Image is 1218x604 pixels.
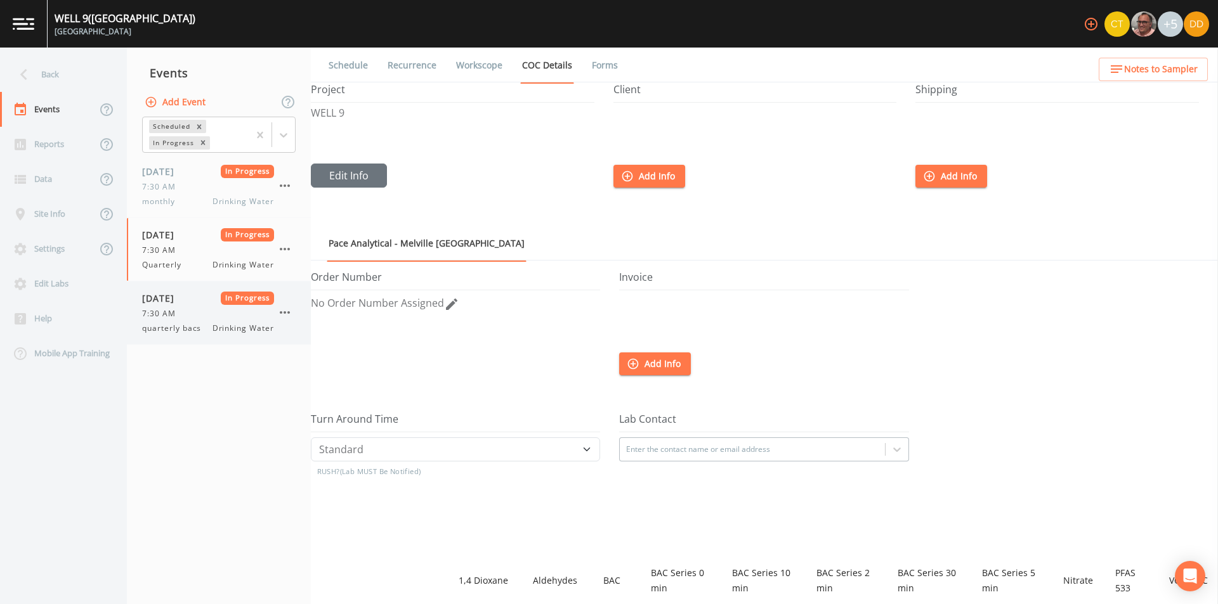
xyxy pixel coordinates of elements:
a: [DATE]In Progress7:30 AMquarterly bacsDrinking Water [127,281,311,345]
span: Drinking Water [213,259,274,271]
a: COC Details [520,48,574,84]
div: Scheduled [149,120,192,133]
span: [DATE] [142,292,183,305]
h5: Order Number [311,271,600,290]
div: WELL 9 ([GEOGRAPHIC_DATA]) [55,11,195,26]
span: In Progress [221,292,275,305]
img: 7f2cab73c0e50dc3fbb7023805f649db [1104,11,1130,37]
div: Remove In Progress [196,136,210,150]
span: quarterly bacs [142,323,209,334]
div: [GEOGRAPHIC_DATA] [55,26,195,37]
div: Remove Scheduled [192,120,206,133]
h5: Invoice [619,271,908,290]
a: Pace Analytical - Melville [GEOGRAPHIC_DATA] [327,226,527,262]
span: Notes to Sampler [1124,61,1198,77]
button: Edit Info [311,164,387,188]
a: Schedule [327,48,370,83]
a: Recurrence [386,48,438,83]
button: Add Info [613,165,685,188]
h5: Client [613,84,897,103]
img: logo [13,18,34,30]
a: Workscope [454,48,504,83]
span: Drinking Water [213,196,274,207]
h3: RUSH? [317,461,601,482]
h5: Project [311,84,594,103]
button: Notes to Sampler [1099,58,1208,81]
span: 7:30 AM [142,245,183,256]
div: Open Intercom Messenger [1175,561,1205,591]
span: In Progress [221,228,275,241]
span: 7:30 AM [142,308,183,319]
button: Add Info [619,352,691,376]
span: No Order Number Assigned [311,296,444,310]
span: Quarterly [142,259,189,271]
span: [DATE] [142,228,183,241]
h5: Turn Around Time [311,413,600,432]
img: 7d98d358f95ebe5908e4de0cdde0c501 [1184,11,1209,37]
div: +5 [1158,11,1183,37]
span: In Progress [221,165,275,178]
a: [DATE]In Progress7:30 AMmonthlyDrinking Water [127,155,311,218]
div: Mike Franklin [1130,11,1157,37]
div: Chris Tobin [1104,11,1130,37]
div: In Progress [149,136,196,150]
span: Drinking Water [213,323,274,334]
img: e2d790fa78825a4bb76dcb6ab311d44c [1131,11,1156,37]
a: Forms [590,48,620,83]
h5: Lab Contact [619,413,908,432]
span: (Lab MUST Be Notified) [340,466,421,476]
button: Add Event [142,91,211,114]
button: Add Info [915,165,987,188]
h5: Shipping [915,84,1199,103]
a: [DATE]In Progress7:30 AMQuarterlyDrinking Water [127,218,311,281]
span: 7:30 AM [142,181,183,193]
div: Events [127,57,311,89]
span: [DATE] [142,165,183,178]
span: monthly [142,196,183,207]
p: WELL 9 [311,108,594,118]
